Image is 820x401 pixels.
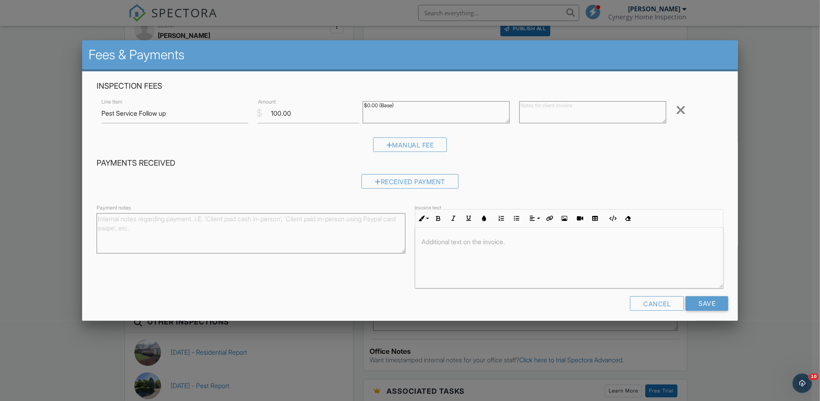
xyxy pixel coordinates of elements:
[620,211,636,226] button: Clear Formatting
[97,204,131,212] label: Payment notes
[361,174,459,189] div: Received Payment
[97,158,724,168] h4: Payments Received
[557,211,572,226] button: Insert Image (Ctrl+P)
[373,143,447,151] a: Manual Fee
[588,211,603,226] button: Insert Table
[542,211,557,226] button: Insert Link (Ctrl+K)
[494,211,509,226] button: Ordered List
[415,204,442,212] label: Invoice text
[256,106,262,120] div: $
[509,211,525,226] button: Unordered List
[89,47,732,63] h2: Fees & Payments
[527,211,542,226] button: Align
[793,374,812,393] iframe: Intercom live chat
[605,211,620,226] button: Code View
[686,296,728,311] input: Save
[361,180,459,188] a: Received Payment
[415,211,431,226] button: Inline Style
[101,98,122,106] label: Line Item
[572,211,588,226] button: Insert Video
[258,98,276,106] label: Amount
[461,211,477,226] button: Underline (Ctrl+U)
[363,101,510,123] textarea: $0.00 (Base)
[809,374,818,380] span: 10
[373,137,447,152] div: Manual Fee
[97,81,724,91] h4: Inspection Fees
[446,211,461,226] button: Italic (Ctrl+I)
[431,211,446,226] button: Bold (Ctrl+B)
[630,296,684,311] div: Cancel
